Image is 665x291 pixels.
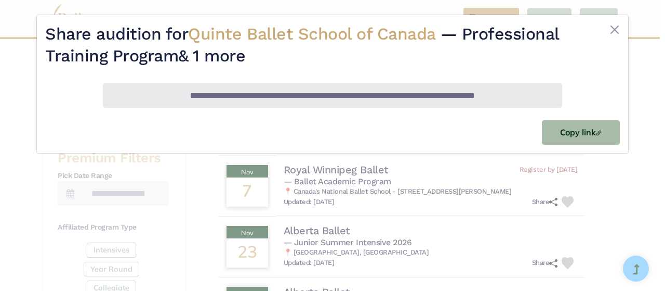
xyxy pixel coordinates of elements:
[45,23,609,67] h2: Share audition for
[542,120,620,145] button: Copy link
[609,23,620,36] button: Close
[178,46,245,66] a: & 1 more
[45,24,559,66] span: — Professional Training Program
[188,24,435,44] span: Quinte Ballet School of Canada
